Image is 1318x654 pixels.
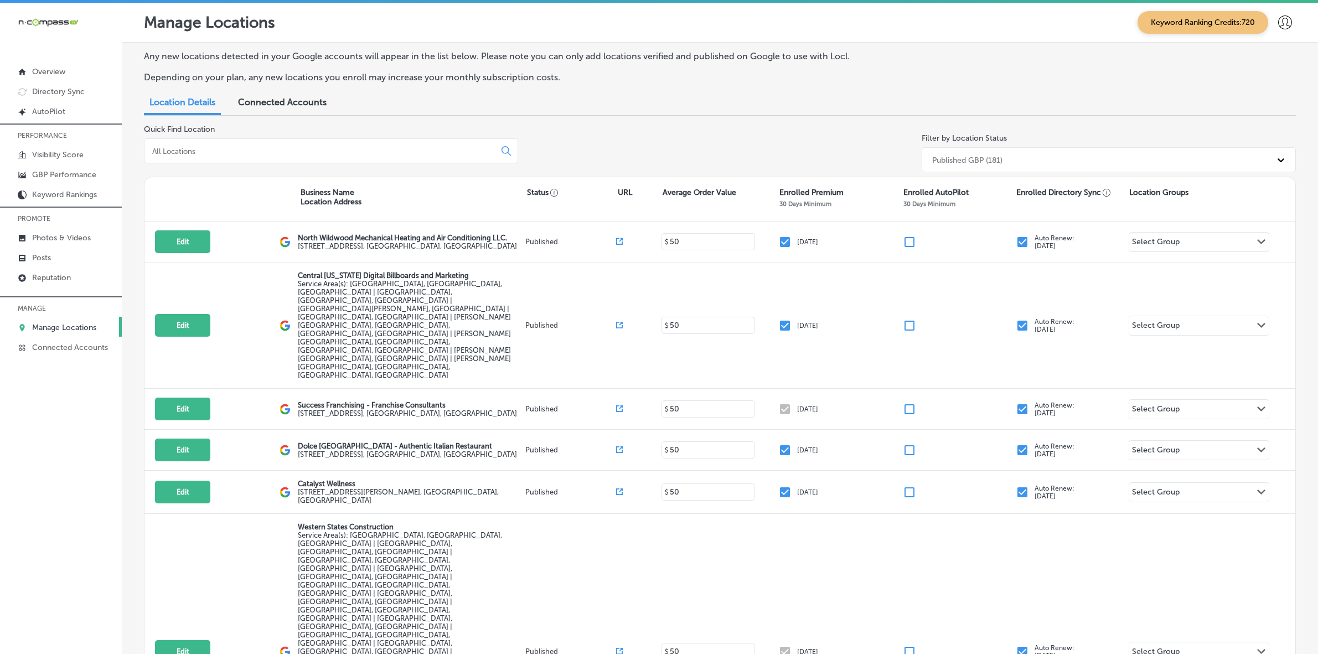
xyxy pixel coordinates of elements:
p: Location Groups [1129,188,1188,197]
p: Connected Accounts [32,343,108,352]
p: Enrolled AutoPilot [903,188,969,197]
p: Auto Renew: [DATE] [1035,401,1074,417]
img: logo [280,487,291,498]
p: Published [525,238,616,246]
label: Quick Find Location [144,125,215,134]
p: Keyword Rankings [32,190,97,199]
label: [STREET_ADDRESS] , [GEOGRAPHIC_DATA], [GEOGRAPHIC_DATA] [298,242,517,250]
p: $ [665,238,669,246]
p: Directory Sync [32,87,85,96]
p: Auto Renew: [DATE] [1035,234,1074,250]
p: Auto Renew: [DATE] [1035,442,1074,458]
button: Edit [155,230,210,253]
p: $ [665,488,669,496]
button: Edit [155,398,210,420]
p: [DATE] [797,238,818,246]
img: logo [280,320,291,331]
span: Connected Accounts [238,97,327,107]
label: Filter by Location Status [922,133,1007,143]
p: Average Order Value [663,188,736,197]
p: [DATE] [797,446,818,454]
img: logo [280,404,291,415]
p: $ [665,405,669,413]
div: Published GBP (181) [932,155,1002,164]
p: AutoPilot [32,107,65,116]
p: Enrolled Directory Sync [1016,188,1111,197]
p: Manage Locations [32,323,96,332]
div: Select Group [1132,404,1180,417]
label: [STREET_ADDRESS][PERSON_NAME] , [GEOGRAPHIC_DATA], [GEOGRAPHIC_DATA] [298,488,523,504]
span: Location Details [149,97,215,107]
p: Reputation [32,273,71,282]
p: Manage Locations [144,13,275,32]
p: Overview [32,67,65,76]
button: Edit [155,481,210,503]
p: Business Name Location Address [301,188,361,207]
p: Visibility Score [32,150,84,159]
label: [STREET_ADDRESS] , [GEOGRAPHIC_DATA], [GEOGRAPHIC_DATA] [298,450,517,459]
p: Posts [32,253,51,262]
p: GBP Performance [32,170,96,179]
p: $ [665,446,669,454]
button: Edit [155,314,210,337]
p: $ [665,322,669,329]
p: [DATE] [797,405,818,413]
p: URL [618,188,632,197]
p: Photos & Videos [32,233,91,243]
button: Edit [155,439,210,461]
p: Published [525,321,616,329]
p: 30 Days Minimum [903,200,955,208]
input: All Locations [151,146,493,156]
p: [DATE] [797,488,818,496]
p: Status [527,188,618,197]
p: Published [525,488,616,496]
p: Any new locations detected in your Google accounts will appear in the list below. Please note you... [144,51,893,61]
img: logo [280,236,291,248]
p: North Wildwood Mechanical Heating and Air Conditioning LLC. [298,234,517,242]
p: Auto Renew: [DATE] [1035,485,1074,500]
p: Enrolled Premium [779,188,844,197]
div: Select Group [1132,487,1180,500]
img: 660ab0bf-5cc7-4cb8-ba1c-48b5ae0f18e60NCTV_CLogo_TV_Black_-500x88.png [18,17,79,28]
p: Success Franchising - Franchise Consultants [298,401,517,409]
p: Western States Construction [298,523,523,531]
p: 30 Days Minimum [779,200,831,208]
p: Published [525,405,616,413]
p: Catalyst Wellness [298,480,523,488]
p: Central [US_STATE] Digital Billboards and Marketing [298,271,523,280]
p: Dolce [GEOGRAPHIC_DATA] - Authentic Italian Restaurant [298,442,517,450]
p: [DATE] [797,322,818,329]
div: Select Group [1132,237,1180,250]
p: Depending on your plan, any new locations you enroll may increase your monthly subscription costs. [144,72,893,83]
div: Select Group [1132,445,1180,458]
label: [STREET_ADDRESS] , [GEOGRAPHIC_DATA], [GEOGRAPHIC_DATA] [298,409,517,418]
p: Published [525,446,616,454]
span: Keyword Ranking Credits: 720 [1138,11,1268,34]
span: Orlando, FL, USA | Kissimmee, FL, USA | Meadow Woods, FL 32824, USA | Hunters Creek, FL 32837, US... [298,280,511,379]
img: logo [280,445,291,456]
p: Auto Renew: [DATE] [1035,318,1074,333]
div: Select Group [1132,321,1180,333]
